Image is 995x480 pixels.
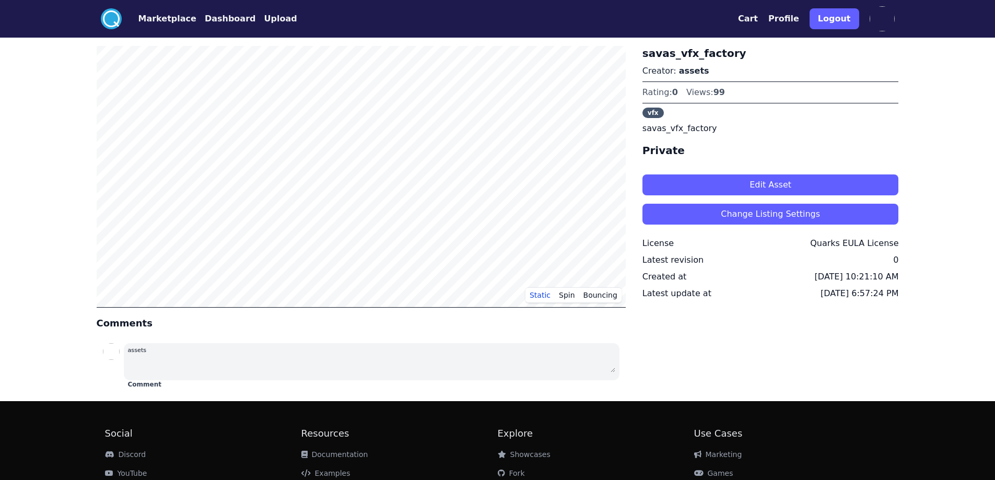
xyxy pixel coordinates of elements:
[642,46,899,61] h3: savas_vfx_factory
[103,343,120,360] img: profile
[713,87,725,97] span: 99
[255,13,297,25] a: Upload
[579,287,622,303] button: Bouncing
[301,469,350,477] a: Examples
[122,13,196,25] a: Marketplace
[768,13,799,25] button: Profile
[679,66,709,76] a: assets
[301,426,498,441] h2: Resources
[128,347,147,354] small: assets
[642,122,899,135] p: savas_vfx_factory
[642,254,704,266] div: Latest revision
[196,13,256,25] a: Dashboard
[498,469,525,477] a: Fork
[738,13,758,25] button: Cart
[205,13,256,25] button: Dashboard
[821,287,898,300] div: [DATE] 6:57:24 PM
[128,380,161,389] button: Comment
[138,13,196,25] button: Marketplace
[642,65,899,77] p: Creator:
[642,86,678,99] div: Rating:
[97,316,626,331] h4: Comments
[642,108,664,118] span: vfx
[105,426,301,441] h2: Social
[105,469,147,477] a: YouTube
[301,450,368,459] a: Documentation
[525,287,555,303] button: Static
[694,450,742,459] a: Marketing
[498,450,551,459] a: Showcases
[694,426,891,441] h2: Use Cases
[555,287,579,303] button: Spin
[810,237,898,250] div: Quarks EULA License
[642,287,711,300] div: Latest update at
[810,8,859,29] button: Logout
[642,166,899,195] a: Edit Asset
[105,450,146,459] a: Discord
[672,87,678,97] span: 0
[870,6,895,31] img: profile
[815,271,899,283] div: [DATE] 10:21:10 AM
[810,4,859,33] a: Logout
[893,254,898,266] div: 0
[642,204,899,225] button: Change Listing Settings
[642,237,674,250] div: License
[694,469,733,477] a: Games
[686,86,725,99] div: Views:
[642,143,899,158] h4: Private
[642,174,899,195] button: Edit Asset
[264,13,297,25] button: Upload
[642,271,686,283] div: Created at
[498,426,694,441] h2: Explore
